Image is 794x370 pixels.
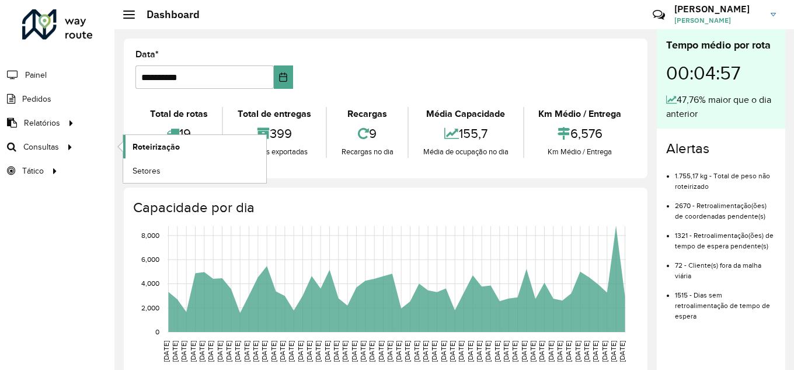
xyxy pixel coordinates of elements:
[252,341,259,362] text: [DATE]
[133,141,180,153] span: Roteirização
[330,146,405,158] div: Recargas no dia
[270,341,277,362] text: [DATE]
[330,121,405,146] div: 9
[330,107,405,121] div: Recargas
[565,341,572,362] text: [DATE]
[666,140,776,157] h4: Alertas
[359,341,367,362] text: [DATE]
[377,341,385,362] text: [DATE]
[287,341,295,362] text: [DATE]
[666,93,776,121] div: 47,76% maior que o dia anterior
[226,121,322,146] div: 399
[278,341,286,362] text: [DATE]
[138,107,219,121] div: Total de rotas
[610,341,617,362] text: [DATE]
[138,121,219,146] div: 19
[314,341,322,362] text: [DATE]
[332,341,340,362] text: [DATE]
[207,341,214,362] text: [DATE]
[23,141,59,153] span: Consultas
[323,341,331,362] text: [DATE]
[25,69,47,81] span: Painel
[675,192,776,222] li: 2670 - Retroalimentação(ões) de coordenadas pendente(s)
[123,159,266,182] a: Setores
[24,117,60,129] span: Relatórios
[675,281,776,321] li: 1515 - Dias sem retroalimentação de tempo de espera
[484,341,492,362] text: [DATE]
[189,341,197,362] text: [DATE]
[403,341,411,362] text: [DATE]
[225,341,232,362] text: [DATE]
[666,37,776,53] div: Tempo médio por rota
[527,107,633,121] div: Km Médio / Entrega
[260,341,268,362] text: [DATE]
[141,304,159,312] text: 2,000
[155,328,159,336] text: 0
[538,341,545,362] text: [DATE]
[141,280,159,288] text: 4,000
[475,341,483,362] text: [DATE]
[350,341,358,362] text: [DATE]
[618,341,626,362] text: [DATE]
[141,255,159,263] text: 6,000
[243,341,250,362] text: [DATE]
[502,341,510,362] text: [DATE]
[675,222,776,251] li: 1321 - Retroalimentação(ões) de tempo de espera pendente(s)
[171,341,179,362] text: [DATE]
[274,65,293,89] button: Choose Date
[440,341,447,362] text: [DATE]
[448,341,456,362] text: [DATE]
[386,341,393,362] text: [DATE]
[234,341,241,362] text: [DATE]
[141,231,159,239] text: 8,000
[226,146,322,158] div: Entregas exportadas
[216,341,224,362] text: [DATE]
[22,165,44,177] span: Tático
[412,121,520,146] div: 155,7
[123,135,266,158] a: Roteirização
[133,165,161,177] span: Setores
[574,341,581,362] text: [DATE]
[646,2,671,27] a: Contato Rápido
[556,341,563,362] text: [DATE]
[133,199,636,216] h4: Capacidade por dia
[457,341,465,362] text: [DATE]
[520,341,528,362] text: [DATE]
[297,341,304,362] text: [DATE]
[368,341,375,362] text: [DATE]
[135,8,200,21] h2: Dashboard
[341,341,349,362] text: [DATE]
[395,341,402,362] text: [DATE]
[666,53,776,93] div: 00:04:57
[591,341,599,362] text: [DATE]
[601,341,608,362] text: [DATE]
[430,341,438,362] text: [DATE]
[162,341,170,362] text: [DATE]
[466,341,474,362] text: [DATE]
[413,341,420,362] text: [DATE]
[422,341,429,362] text: [DATE]
[547,341,555,362] text: [DATE]
[527,146,633,158] div: Km Médio / Entrega
[412,107,520,121] div: Média Capacidade
[529,341,537,362] text: [DATE]
[674,4,762,15] h3: [PERSON_NAME]
[493,341,501,362] text: [DATE]
[511,341,518,362] text: [DATE]
[412,146,520,158] div: Média de ocupação no dia
[675,251,776,281] li: 72 - Cliente(s) fora da malha viária
[305,341,313,362] text: [DATE]
[527,121,633,146] div: 6,576
[226,107,322,121] div: Total de entregas
[583,341,590,362] text: [DATE]
[180,341,187,362] text: [DATE]
[675,162,776,192] li: 1.755,17 kg - Total de peso não roteirizado
[674,15,762,26] span: [PERSON_NAME]
[135,47,159,61] label: Data
[22,93,51,105] span: Pedidos
[198,341,206,362] text: [DATE]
